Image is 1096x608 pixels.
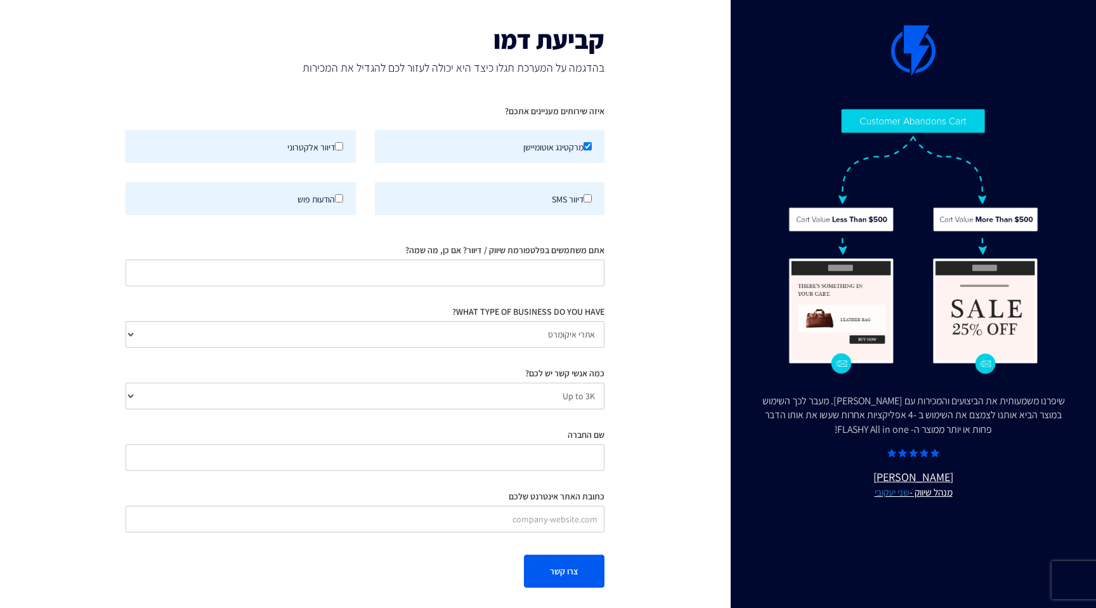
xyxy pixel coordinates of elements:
[126,506,604,532] input: company-website.com
[452,305,604,318] label: WHAT TYPE OF BUSINESS DO YOU HAVE?
[126,60,604,76] span: בהדגמה על המערכת תגלו כיצד היא יכולה לעזור לכם להגדיל את המכירות
[509,490,604,503] label: כתובת האתר אינטרנט שלכם
[505,105,604,117] label: איזה שירותים מעניינים אתכם?
[524,555,604,588] button: צרו קשר
[335,194,343,202] input: הודעות פוש
[525,367,604,380] label: כמה אנשי קשר יש לכם?
[568,428,604,441] label: שם החברה
[405,244,604,256] label: אתם משתמשים בפלטפורמת שיווק / דיוור? אם כן, מה שמה?
[126,25,604,53] h1: קביעת דמו
[756,469,1071,499] u: [PERSON_NAME]
[756,486,1071,499] small: מנהל שיווק -
[584,142,592,150] input: מרקטינג אוטומיישן
[788,108,1040,374] img: Flashy
[875,486,910,498] a: שני יעקובי
[126,130,356,163] label: דיוור אלקטרוני
[335,142,343,150] input: דיוור אלקטרוני
[375,182,605,215] label: דיוור SMS
[584,194,592,202] input: דיוור SMS
[126,182,356,215] label: הודעות פוש
[756,394,1071,438] div: שיפרנו משמעותית את הביצועים והמכירות עם [PERSON_NAME]. מעבר לכך השימוש במוצר הביא אותנו לצמצם את ...
[375,130,605,163] label: מרקטינג אוטומיישן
